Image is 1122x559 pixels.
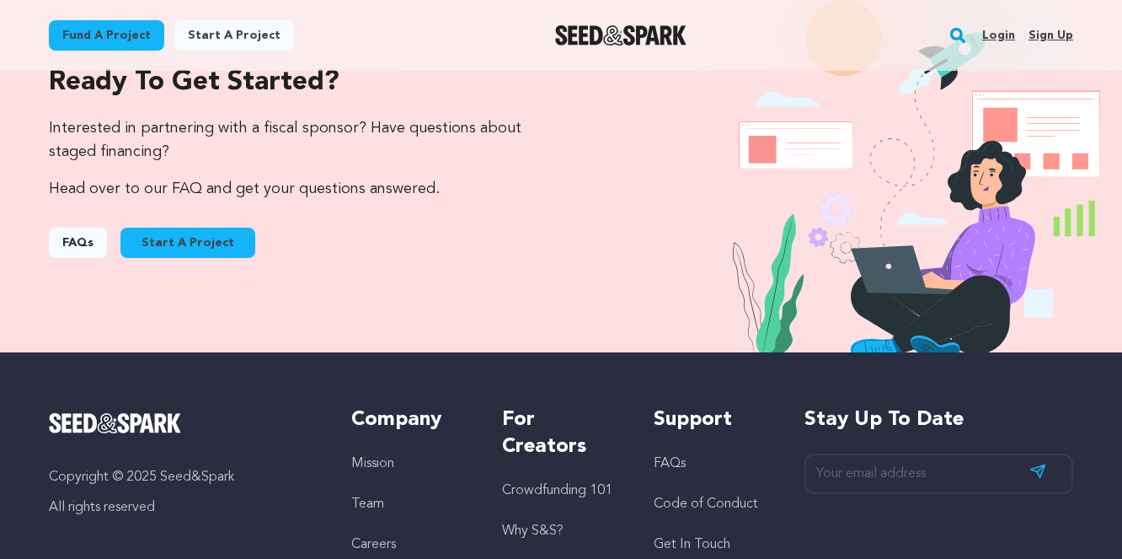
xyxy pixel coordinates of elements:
p: All rights reserved [49,497,318,518]
img: Seed&Spark Logo Dark Mode [555,25,687,46]
p: Interested in partnering with a fiscal sponsor? Have questions about staged financing? [49,116,527,164]
h5: For Creators [502,406,619,460]
h5: Support [654,406,771,433]
a: Crowdfunding 101 [502,484,612,497]
a: Team [351,497,384,511]
p: Ready to get started? [49,62,527,103]
a: Start A Project [120,228,255,258]
img: Seed&Spark Logo [49,413,181,433]
a: Seed&Spark Homepage [555,25,687,46]
a: Careers [351,538,396,551]
a: Start a project [174,20,294,51]
a: Fund a project [49,20,164,51]
a: Get In Touch [654,538,730,551]
a: Sign up [1028,22,1073,49]
a: Code of Conduct [654,497,758,511]
a: Seed&Spark Homepage [49,413,318,433]
a: FAQs [654,457,686,470]
a: FAQs [49,228,107,258]
h5: Company [351,406,468,433]
a: Mission [351,457,394,470]
a: Why S&S? [502,524,564,538]
a: Login [982,22,1015,49]
p: Copyright © 2025 Seed&Spark [49,467,318,487]
input: Your email address [804,454,1073,495]
p: Head over to our FAQ and get your questions answered. [49,177,527,201]
h5: Stay up to date [804,406,1073,433]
